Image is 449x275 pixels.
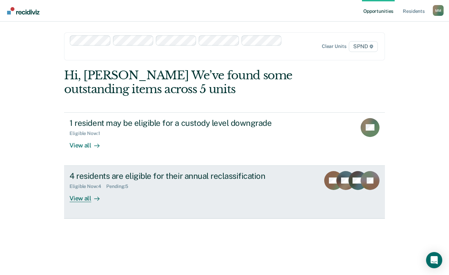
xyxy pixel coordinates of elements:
div: Eligible Now : 4 [69,184,106,189]
div: M M [433,5,444,16]
div: Hi, [PERSON_NAME] We’ve found some outstanding items across 5 units [64,68,320,96]
a: 1 resident may be eligible for a custody level downgradeEligible Now:1View all [64,112,385,166]
button: Profile dropdown button [433,5,444,16]
span: SPND [349,41,377,52]
div: View all [69,189,107,202]
div: 1 resident may be eligible for a custody level downgrade [69,118,306,128]
img: Recidiviz [7,7,39,15]
div: Eligible Now : 1 [69,131,105,136]
div: 4 residents are eligible for their annual reclassification [69,171,306,181]
div: Open Intercom Messenger [426,252,442,268]
a: 4 residents are eligible for their annual reclassificationEligible Now:4Pending:5View all [64,166,385,219]
div: View all [69,136,107,149]
div: Pending : 5 [106,184,134,189]
div: Clear units [322,44,346,49]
